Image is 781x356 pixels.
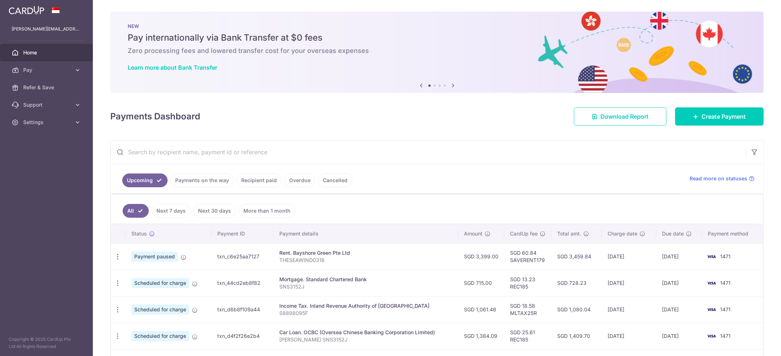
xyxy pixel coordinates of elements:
[279,302,452,310] div: Income Tax. Inland Revenue Authority of [GEOGRAPHIC_DATA]
[656,243,702,270] td: [DATE]
[602,296,656,323] td: [DATE]
[656,323,702,349] td: [DATE]
[551,296,602,323] td: SGD 1,080.04
[720,306,731,312] span: 1471
[9,6,44,15] img: CardUp
[111,140,746,164] input: Search by recipient name, payment id or reference
[12,25,81,33] p: [PERSON_NAME][EMAIL_ADDRESS][DOMAIN_NAME]
[128,64,217,71] a: Learn more about Bank Transfer
[23,119,71,126] span: Settings
[318,173,352,187] a: Cancelled
[602,323,656,349] td: [DATE]
[690,175,755,182] a: Read more on statuses
[602,243,656,270] td: [DATE]
[279,283,452,290] p: SNS3152J
[510,230,538,237] span: CardUp fee
[662,230,684,237] span: Due date
[602,270,656,296] td: [DATE]
[123,204,149,218] a: All
[720,333,731,339] span: 1471
[131,304,189,315] span: Scheduled for charge
[284,173,315,187] a: Overdue
[152,204,190,218] a: Next 7 days
[128,46,746,55] h6: Zero processing fees and lowered transfer cost for your overseas expenses
[574,107,666,126] a: Download Report
[110,110,200,123] h4: Payments Dashboard
[193,204,236,218] a: Next 30 days
[237,173,281,187] a: Recipient paid
[122,173,168,187] a: Upcoming
[702,224,763,243] th: Payment method
[131,278,189,288] span: Scheduled for charge
[23,101,71,109] span: Support
[551,243,602,270] td: SGD 3,459.84
[274,224,458,243] th: Payment details
[279,329,452,336] div: Car Loan. OCBC (Oversea Chinese Banking Corporation Limited)
[551,323,602,349] td: SGD 1,409.70
[211,323,274,349] td: txn_d4f2f26e2b4
[656,270,702,296] td: [DATE]
[504,270,551,296] td: SGD 13.23 REC185
[131,331,189,341] span: Scheduled for charge
[690,175,747,182] span: Read more on statuses
[211,224,274,243] th: Payment ID
[211,243,274,270] td: txn_c6e25aa7127
[704,279,719,287] img: Bank Card
[131,230,147,237] span: Status
[23,49,71,56] span: Home
[704,332,719,340] img: Bank Card
[128,23,746,29] p: NEW
[720,253,731,259] span: 1471
[279,249,452,257] div: Rent. Bayshore Green Pte Ltd
[458,296,504,323] td: SGD 1,061.46
[279,310,452,317] p: S8898095F
[464,230,482,237] span: Amount
[656,296,702,323] td: [DATE]
[504,243,551,270] td: SGD 60.84 SAVERENT179
[23,66,71,74] span: Pay
[704,305,719,314] img: Bank Card
[504,323,551,349] td: SGD 25.61 REC185
[504,296,551,323] td: SGD 18.58 MLTAX25R
[702,112,746,121] span: Create Payment
[720,280,731,286] span: 1471
[704,252,719,261] img: Bank Card
[458,270,504,296] td: SGD 715.00
[279,257,452,264] p: THESEAWIND0318
[128,32,746,44] h5: Pay internationally via Bank Transfer at $0 fees
[458,323,504,349] td: SGD 1,384.09
[608,230,637,237] span: Charge date
[551,270,602,296] td: SGD 728.23
[557,230,581,237] span: Total amt.
[239,204,295,218] a: More than 1 month
[600,112,649,121] span: Download Report
[458,243,504,270] td: SGD 3,399.00
[110,12,764,93] img: Bank transfer banner
[279,336,452,343] p: [PERSON_NAME] SNS3152J
[211,296,274,323] td: txn_d6b8f109a44
[211,270,274,296] td: txn_44cd2eb8f82
[170,173,234,187] a: Payments on the way
[279,276,452,283] div: Mortgage. Standard Chartered Bank
[131,251,178,262] span: Payment paused
[675,107,764,126] a: Create Payment
[23,84,71,91] span: Refer & Save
